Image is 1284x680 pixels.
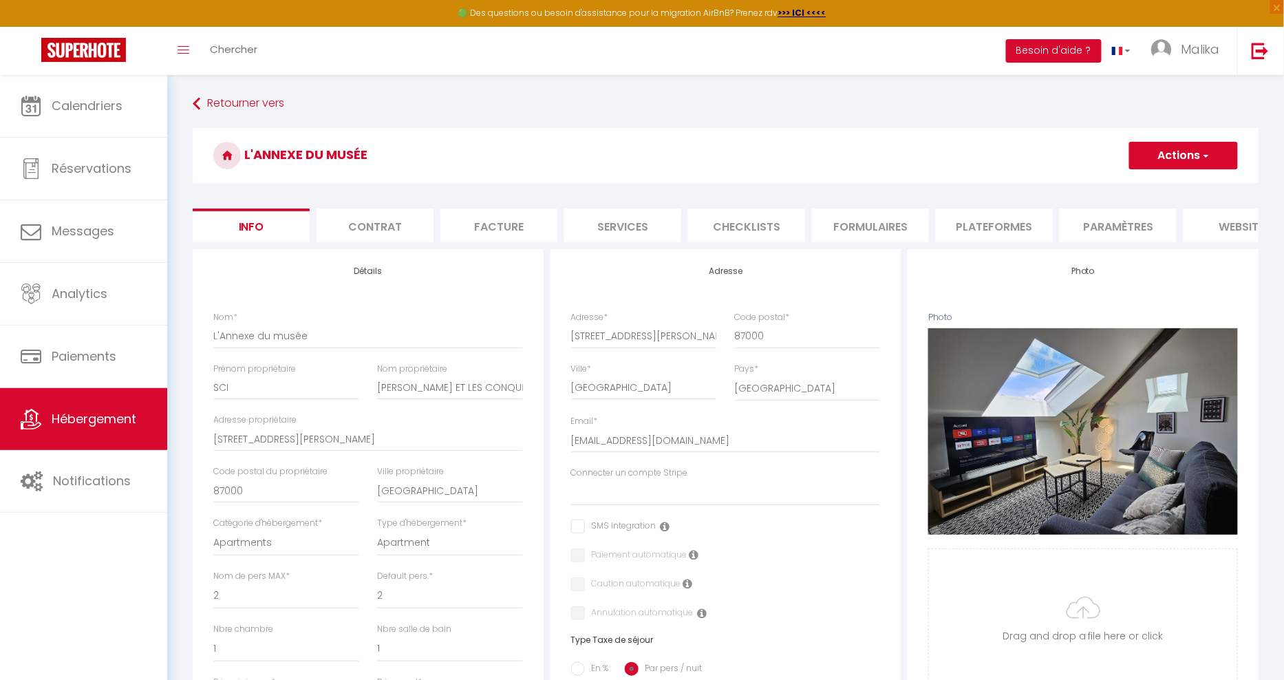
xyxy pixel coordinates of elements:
span: Messages [52,222,114,240]
label: Code postal [735,311,790,324]
label: Par pers / nuit [639,662,703,677]
span: Malika [1181,41,1220,58]
label: Pays [735,363,759,376]
li: Checklists [688,209,805,242]
img: ... [1151,39,1172,60]
label: Caution automatique [585,577,681,593]
button: Besoin d'aide ? [1006,39,1102,63]
label: Catégorie d'hébergement [213,517,322,530]
button: Actions [1129,142,1238,169]
label: Adresse propriétaire [213,414,297,427]
label: Nom de pers MAX [213,570,290,583]
label: En % [585,662,609,677]
h4: Détails [213,266,523,276]
h3: L'Annexe du musée [193,128,1259,183]
h6: Type Taxe de séjour [571,635,881,645]
li: Formulaires [812,209,929,242]
span: Réservations [52,160,131,177]
span: Hébergement [52,410,136,427]
label: Default pers. [377,570,433,583]
li: Paramètres [1060,209,1177,242]
li: Info [193,209,310,242]
span: Analytics [52,285,107,302]
a: ... Malika [1141,27,1237,75]
label: Connecter un compte Stripe [571,467,688,480]
label: Nom propriétaire [377,363,447,376]
label: Photo [928,311,952,324]
li: Facture [440,209,557,242]
label: Ville propriétaire [377,465,444,478]
label: Ville [571,363,592,376]
li: Services [564,209,681,242]
h4: Photo [928,266,1238,276]
label: Paiement automatique [585,549,687,564]
span: Calendriers [52,97,122,114]
label: Nbre chambre [213,623,273,636]
label: Adresse [571,311,608,324]
li: Contrat [317,209,434,242]
li: Plateformes [936,209,1053,242]
h4: Adresse [571,266,881,276]
label: Prénom propriétaire [213,363,296,376]
span: Notifications [53,472,131,489]
label: Type d'hébergement [377,517,467,530]
a: Chercher [200,27,268,75]
img: logout [1252,42,1269,59]
img: Super Booking [41,38,126,62]
label: Code postal du propriétaire [213,465,328,478]
label: Email [571,415,598,428]
a: >>> ICI <<<< [778,7,826,19]
label: Nbre salle de bain [377,623,451,636]
a: Retourner vers [193,92,1259,116]
span: Chercher [210,42,257,56]
label: Nom [213,311,237,324]
span: Paiements [52,348,116,365]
